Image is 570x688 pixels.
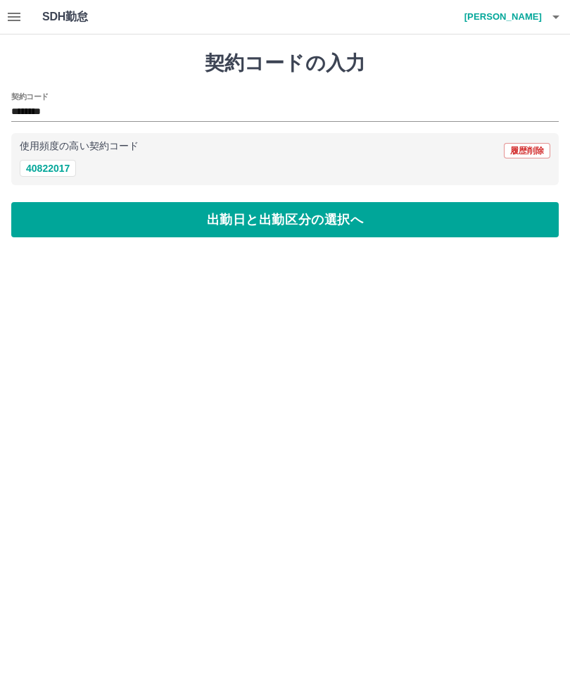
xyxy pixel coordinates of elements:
button: 履歴削除 [504,143,550,158]
p: 使用頻度の高い契約コード [20,142,139,151]
button: 出勤日と出勤区分の選択へ [11,202,559,237]
button: 40822017 [20,160,76,177]
h1: 契約コードの入力 [11,51,559,75]
h2: 契約コード [11,91,49,102]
